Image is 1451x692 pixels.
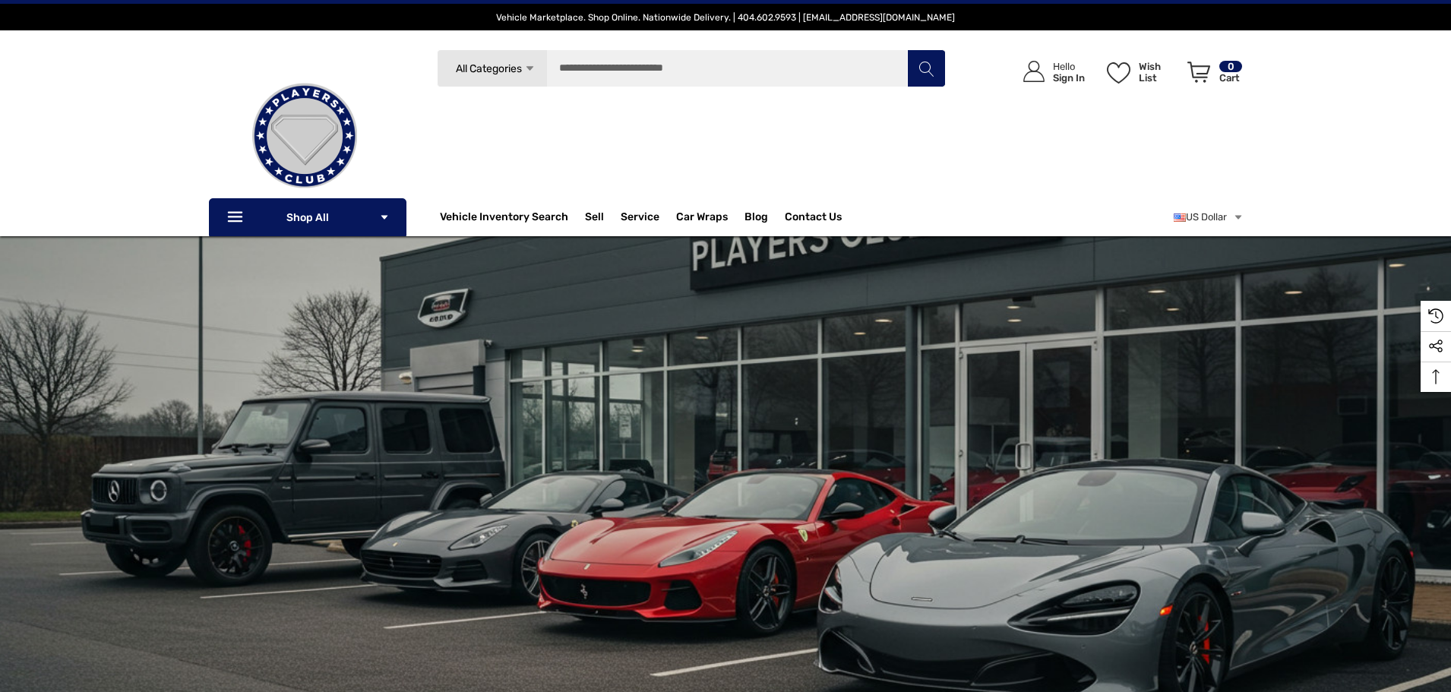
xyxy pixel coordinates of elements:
[437,49,547,87] a: All Categories Icon Arrow Down Icon Arrow Up
[379,212,390,223] svg: Icon Arrow Down
[585,202,621,232] a: Sell
[1181,46,1244,105] a: Cart with 0 items
[1053,72,1085,84] p: Sign In
[209,198,406,236] p: Shop All
[1023,61,1045,82] svg: Icon User Account
[496,12,955,23] span: Vehicle Marketplace. Shop Online. Nationwide Delivery. | 404.602.9593 | [EMAIL_ADDRESS][DOMAIN_NAME]
[1219,72,1242,84] p: Cart
[1006,46,1092,98] a: Sign in
[1174,202,1244,232] a: USD
[524,63,536,74] svg: Icon Arrow Down
[1421,369,1451,384] svg: Top
[1100,46,1181,98] a: Wish List Wish List
[1187,62,1210,83] svg: Review Your Cart
[1139,61,1179,84] p: Wish List
[1428,339,1443,354] svg: Social Media
[1107,62,1130,84] svg: Wish List
[455,62,521,75] span: All Categories
[744,210,768,227] a: Blog
[226,209,248,226] svg: Icon Line
[440,210,568,227] a: Vehicle Inventory Search
[1428,308,1443,324] svg: Recently Viewed
[585,210,604,227] span: Sell
[676,202,744,232] a: Car Wraps
[785,210,842,227] a: Contact Us
[1053,61,1085,72] p: Hello
[1219,61,1242,72] p: 0
[907,49,945,87] button: Search
[676,210,728,227] span: Car Wraps
[229,60,381,212] img: Players Club | Cars For Sale
[621,210,659,227] a: Service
